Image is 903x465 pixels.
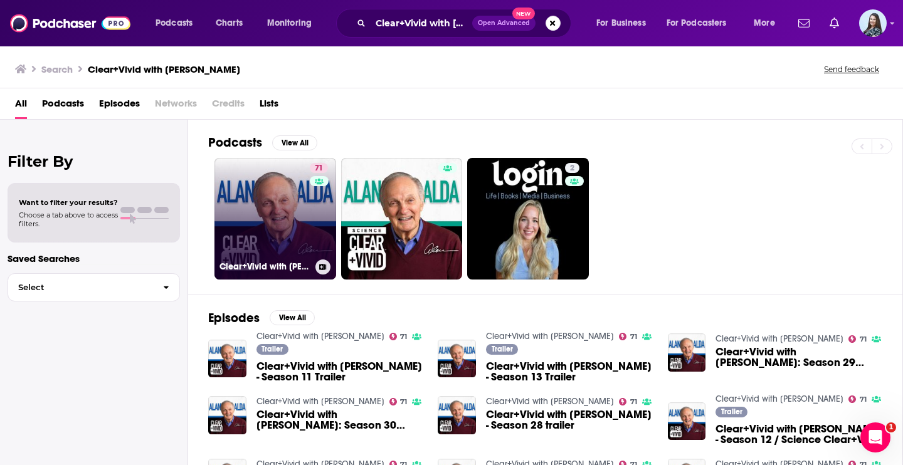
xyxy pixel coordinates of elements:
iframe: Intercom live chat [860,422,890,452]
span: Trailer [492,345,513,353]
span: For Business [596,14,646,32]
img: Clear+Vivid with Alan Alda - Season 12 / Science Clear+Vivid - Season 2 Trailer [668,402,706,441]
img: Clear+Vivid with Alan Alda - Season 28 trailer [438,396,476,434]
h3: Clear+Vivid with [PERSON_NAME] [219,261,310,272]
h2: Filter By [8,152,180,170]
button: Send feedback [820,64,883,75]
a: Clear+Vivid with Alan Alda [256,331,384,342]
button: View All [270,310,315,325]
button: open menu [147,13,209,33]
button: Show profile menu [859,9,887,37]
a: EpisodesView All [208,310,315,326]
img: Clear+Vivid with Alan Alda - Season 13 Trailer [438,340,476,378]
a: PodcastsView All [208,135,317,150]
span: Monitoring [267,14,312,32]
h2: Podcasts [208,135,262,150]
a: Episodes [99,93,140,119]
a: 71 [619,398,637,405]
span: Clear+Vivid with [PERSON_NAME] - Season 12 / Science Clear+Vivid - Season 2 Trailer [716,424,882,445]
h3: Search [41,63,73,75]
span: Networks [155,93,197,119]
a: 71 [848,335,867,343]
span: Choose a tab above to access filters. [19,211,118,228]
span: Want to filter your results? [19,198,118,207]
span: For Podcasters [667,14,727,32]
a: Clear+Vivid with Alan Alda - Season 12 / Science Clear+Vivid - Season 2 Trailer [716,424,882,445]
h3: Clear+Vivid with [PERSON_NAME] [88,63,240,75]
span: Logged in as brookefortierpr [859,9,887,37]
a: 2 [565,163,579,173]
a: Clear+Vivid with Alan Alda - Season 28 trailer [486,409,653,431]
a: 2 [467,158,589,280]
a: Clear+Vivid with Alan Alda - Season 11 Trailer [256,361,423,382]
span: Trailer [261,345,283,353]
a: Clear+Vivid with Alan Alda [486,396,614,407]
span: 71 [630,399,637,405]
a: Lists [260,93,278,119]
img: Clear+Vivid with Alan Alda - Season 11 Trailer [208,340,246,378]
span: 71 [630,334,637,340]
a: 71Clear+Vivid with [PERSON_NAME] [214,158,336,280]
a: Clear+Vivid with Alan Alda: Season 30 Trailer [256,409,423,431]
img: Podchaser - Follow, Share and Rate Podcasts [10,11,130,35]
img: Clear+Vivid with Alan Alda: Season 30 Trailer [208,396,246,434]
a: Show notifications dropdown [825,13,844,34]
button: open menu [745,13,791,33]
button: Select [8,273,180,301]
span: Clear+Vivid with [PERSON_NAME]: Season 30 Trailer [256,409,423,431]
span: Open Advanced [478,20,530,26]
span: New [512,8,535,19]
span: More [754,14,775,32]
h2: Episodes [208,310,260,326]
div: Search podcasts, credits, & more... [348,9,583,38]
a: Clear+Vivid with Alan Alda [716,333,843,344]
a: Clear+Vivid with Alan Alda [256,396,384,407]
p: Saved Searches [8,253,180,264]
span: Clear+Vivid with [PERSON_NAME]: Season 29 Trailer [716,347,882,368]
span: Clear+Vivid with [PERSON_NAME] - Season 13 Trailer [486,361,653,382]
img: Clear+Vivid with Alan Alda: Season 29 Trailer [668,333,706,372]
span: Select [8,283,153,291]
button: open menu [658,13,745,33]
a: Clear+Vivid with Alan Alda [716,394,843,404]
span: 71 [400,399,407,405]
span: Credits [212,93,245,119]
a: All [15,93,27,119]
button: View All [272,135,317,150]
a: Charts [208,13,250,33]
a: 71 [310,163,328,173]
span: Clear+Vivid with [PERSON_NAME] - Season 28 trailer [486,409,653,431]
button: open menu [588,13,662,33]
a: 71 [389,398,408,405]
a: Show notifications dropdown [793,13,815,34]
span: 71 [400,334,407,340]
a: 71 [389,333,408,340]
button: open menu [258,13,328,33]
span: 71 [315,162,323,175]
a: Clear+Vivid with Alan Alda [486,331,614,342]
span: 71 [860,337,867,342]
span: 1 [886,422,896,432]
a: Clear+Vivid with Alan Alda - Season 13 Trailer [486,361,653,382]
span: Podcasts [156,14,193,32]
span: Charts [216,14,243,32]
a: Clear+Vivid with Alan Alda: Season 29 Trailer [716,347,882,368]
span: Trailer [721,408,742,415]
span: 2 [570,162,574,175]
a: Podcasts [42,93,84,119]
button: Open AdvancedNew [472,16,536,31]
a: 71 [848,395,867,403]
a: 71 [619,333,637,340]
span: 71 [860,397,867,402]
